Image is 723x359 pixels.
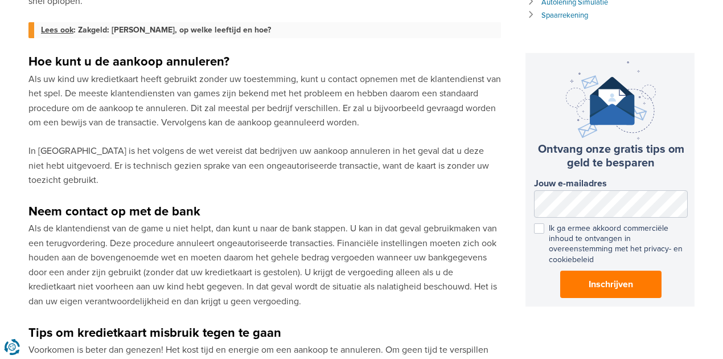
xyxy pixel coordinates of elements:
a: Lees ook: Zakgeld: [PERSON_NAME], op welke leeftijd en hoe? [41,22,501,38]
strong: Neem contact op met de bank [28,204,200,219]
label: Jouw e-mailadres [534,178,688,189]
p: In [GEOGRAPHIC_DATA] is het volgens de wet vereist dat bedrijven uw aankoop annuleren in het geva... [28,144,501,188]
img: newsletter [566,62,656,140]
a: Spaarrekening [541,11,588,20]
h3: Ontvang onze gratis tips om geld te besparen [534,142,688,170]
strong: Tips om kredietkaart misbruik tegen te gaan [28,325,281,341]
span: Inschrijven [589,278,633,291]
button: Inschrijven [560,271,662,298]
span: Lees ook [41,25,73,35]
p: Als uw kind uw kredietkaart heeft gebruikt zonder uw toestemming, kunt u contact opnemen met de k... [28,72,501,130]
strong: Hoe kunt u de aankoop annuleren? [28,54,229,70]
p: Als de klantendienst van de game u niet helpt, dan kunt u naar de bank stappen. U kan in dat geva... [28,222,501,309]
label: Ik ga ermee akkoord commerciële inhoud te ontvangen in overeenstemming met het privacy- en cookie... [534,223,688,265]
